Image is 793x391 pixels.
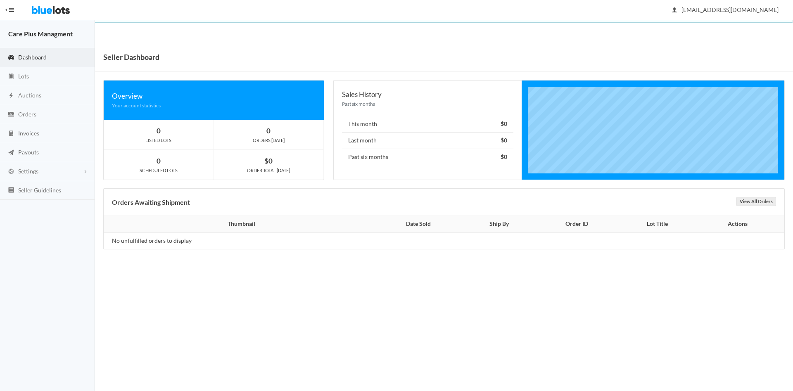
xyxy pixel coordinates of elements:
[463,216,536,232] th: Ship By
[18,187,61,194] span: Seller Guidelines
[342,100,513,108] div: Past six months
[18,130,39,137] span: Invoices
[7,92,15,100] ion-icon: flash
[672,6,779,13] span: [EMAIL_ADDRESS][DOMAIN_NAME]
[342,116,513,133] li: This month
[112,102,316,109] div: Your account statistics
[18,168,38,175] span: Settings
[7,168,15,176] ion-icon: cog
[18,149,39,156] span: Payouts
[104,232,374,249] td: No unfulfilled orders to display
[501,137,507,144] strong: $0
[18,111,36,118] span: Orders
[536,216,618,232] th: Order ID
[112,90,316,102] div: Overview
[214,167,324,174] div: ORDER TOTAL [DATE]
[18,73,29,80] span: Lots
[736,197,776,206] a: View All Orders
[18,92,41,99] span: Auctions
[342,89,513,100] div: Sales History
[342,132,513,149] li: Last month
[374,216,463,232] th: Date Sold
[157,156,161,165] strong: 0
[670,7,679,14] ion-icon: person
[618,216,696,232] th: Lot Title
[104,216,374,232] th: Thumbnail
[104,137,214,144] div: LISTED LOTS
[8,30,73,38] strong: Care Plus Managment
[7,149,15,157] ion-icon: paper plane
[7,111,15,119] ion-icon: cash
[104,167,214,174] div: SCHEDULED LOTS
[266,126,271,135] strong: 0
[18,54,47,61] span: Dashboard
[157,126,161,135] strong: 0
[112,198,190,206] b: Orders Awaiting Shipment
[7,73,15,81] ion-icon: clipboard
[264,156,273,165] strong: $0
[342,149,513,165] li: Past six months
[7,187,15,194] ion-icon: list box
[7,130,15,138] ion-icon: calculator
[7,54,15,62] ion-icon: speedometer
[214,137,324,144] div: ORDERS [DATE]
[501,120,507,127] strong: $0
[103,51,159,63] h1: Seller Dashboard
[501,153,507,160] strong: $0
[696,216,784,232] th: Actions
